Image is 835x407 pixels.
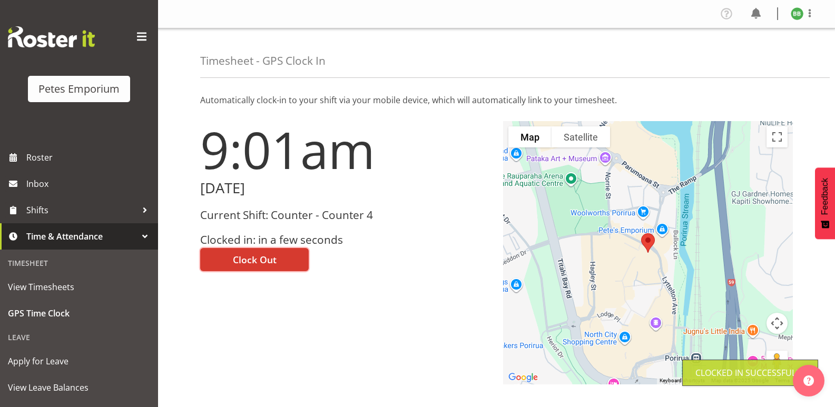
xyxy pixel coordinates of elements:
[803,375,814,386] img: help-xxl-2.png
[767,126,788,147] button: Toggle fullscreen view
[8,279,150,295] span: View Timesheets
[200,248,309,271] button: Clock Out
[791,7,803,20] img: beena-bist9974.jpg
[508,126,552,147] button: Show street map
[3,300,155,326] a: GPS Time Clock
[8,305,150,321] span: GPS Time Clock
[200,94,793,106] p: Automatically clock-in to your shift via your mobile device, which will automatically link to you...
[8,380,150,395] span: View Leave Balances
[820,178,830,215] span: Feedback
[200,209,490,221] h3: Current Shift: Counter - Counter 4
[8,353,150,369] span: Apply for Leave
[26,202,137,218] span: Shifts
[3,252,155,274] div: Timesheet
[26,150,153,165] span: Roster
[815,167,835,239] button: Feedback - Show survey
[26,176,153,192] span: Inbox
[695,366,805,379] div: Clocked in Successfully
[660,377,705,384] button: Keyboard shortcuts
[506,371,541,384] a: Open this area in Google Maps (opens a new window)
[26,229,137,244] span: Time & Attendance
[767,313,788,334] button: Map camera controls
[506,371,541,384] img: Google
[200,121,490,178] h1: 9:01am
[3,348,155,374] a: Apply for Leave
[767,351,788,372] button: Drag Pegman onto the map to open Street View
[38,81,120,97] div: Petes Emporium
[233,253,277,266] span: Clock Out
[8,26,95,47] img: Rosterit website logo
[3,374,155,401] a: View Leave Balances
[552,126,610,147] button: Show satellite imagery
[200,55,326,67] h4: Timesheet - GPS Clock In
[200,180,490,196] h2: [DATE]
[3,274,155,300] a: View Timesheets
[200,234,490,246] h3: Clocked in: in a few seconds
[3,326,155,348] div: Leave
